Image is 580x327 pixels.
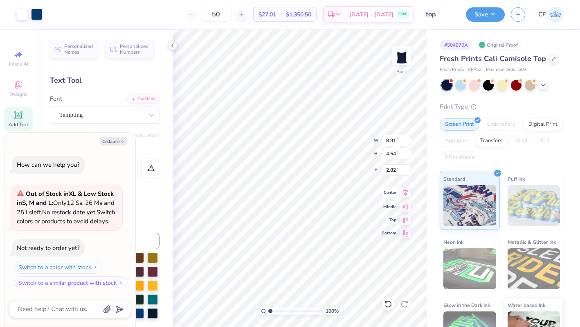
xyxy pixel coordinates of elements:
[17,161,80,169] div: How can we help you?
[50,94,62,104] label: Font
[508,248,560,289] img: Metallic & Glitter Ink
[9,61,28,67] span: Image AI
[118,280,123,285] img: Switch to a similar product with stock
[443,185,496,226] img: Standard
[508,301,545,309] span: Water based Ink
[349,10,393,19] span: [DATE] - [DATE]
[17,244,80,252] div: Not ready to order yet?
[14,261,102,274] button: Switch to a color with stock
[443,301,490,309] span: Glow in the Dark Ink
[382,217,396,223] span: Top
[440,102,564,111] div: Print Type
[482,118,521,131] div: Embroidery
[259,10,276,19] span: $27.01
[443,175,465,183] span: Standard
[286,10,311,19] span: $1,350.50
[538,10,546,19] span: CF
[26,190,78,198] strong: Out of Stock in XL
[100,137,127,145] button: Collapse
[9,91,27,98] span: Designs
[382,230,396,236] span: Bottom
[420,6,460,23] input: Untitled Design
[42,208,97,216] span: No restock date yet.
[486,66,527,73] span: Minimum Order: 50 +
[510,135,533,147] div: Vinyl
[443,248,496,289] img: Neon Ink
[466,7,505,22] button: Save
[108,132,160,139] button: Switch to Greek Letters
[440,151,479,163] div: Rhinestones
[200,7,232,22] input: – –
[475,135,508,147] div: Transfers
[477,40,522,50] div: Original Proof
[9,121,28,128] span: Add Text
[443,238,463,246] span: Neon Ink
[17,190,115,226] span: Only 12 Ss, 26 Ms and 25 Ls left. Switch colors or products to avoid delays.
[93,265,98,270] img: Switch to a color with stock
[14,276,128,289] button: Switch to a similar product with stock
[393,48,410,64] img: Back
[440,135,472,147] div: Applique
[535,135,555,147] div: Foil
[468,66,482,73] span: # FP52
[538,7,564,23] a: CF
[440,66,464,73] span: Fresh Prints
[548,7,564,23] img: Cameryn Freeman
[120,43,149,55] span: Personalized Numbers
[508,238,556,246] span: Metallic & Glitter Ink
[127,94,160,104] div: Add Font
[440,118,479,131] div: Screen Print
[508,185,560,226] img: Puff Ink
[64,43,93,55] span: Personalized Names
[523,118,563,131] div: Digital Print
[508,175,525,183] span: Puff Ink
[396,68,407,75] div: Back
[382,190,396,195] span: Center
[50,75,160,86] div: Text Tool
[440,40,472,50] div: # 504970A
[326,307,339,315] span: 100 %
[382,204,396,210] span: Middle
[398,11,407,17] span: FREE
[440,54,546,64] span: Fresh Prints Cali Camisole Top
